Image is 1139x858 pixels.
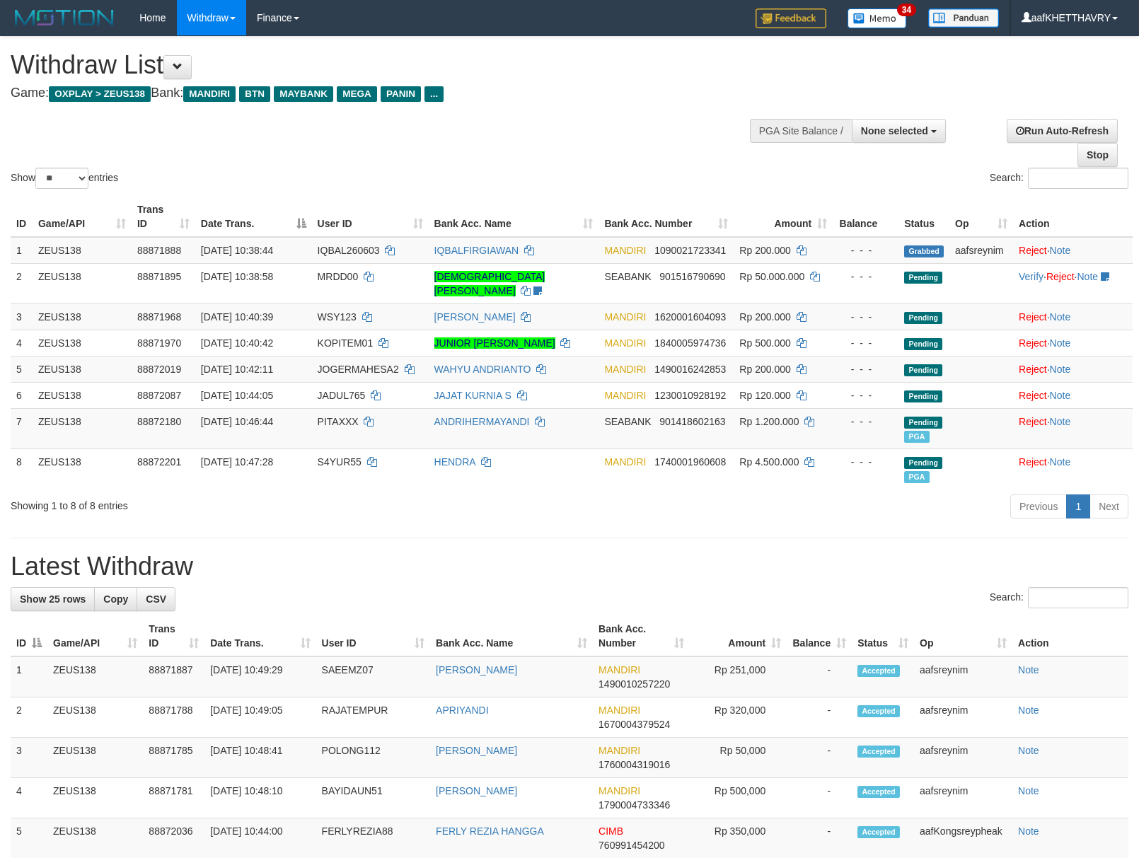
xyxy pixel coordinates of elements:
label: Search: [990,587,1128,608]
span: Copy 1740001960608 to clipboard [654,456,726,468]
span: PANIN [381,86,421,102]
th: Game/API: activate to sort column ascending [33,197,132,237]
a: [PERSON_NAME] [436,664,517,676]
span: JOGERMAHESA2 [318,364,399,375]
th: Balance: activate to sort column ascending [787,616,852,656]
td: · [1013,303,1133,330]
td: 88871785 [143,738,204,778]
th: Game/API: activate to sort column ascending [47,616,143,656]
a: Reject [1019,456,1047,468]
span: Copy 1490010257220 to clipboard [599,678,670,690]
a: Reject [1019,416,1047,427]
span: [DATE] 10:44:05 [201,390,273,401]
div: - - - [838,455,893,469]
span: Rp 200.000 [739,364,790,375]
td: BAYIDAUN51 [316,778,431,818]
span: BTN [239,86,270,102]
a: Note [1018,745,1039,756]
a: CSV [137,587,175,611]
span: Grabbed [904,245,944,257]
input: Search: [1028,168,1128,189]
a: FERLY REZIA HANGGA [436,825,544,837]
span: [DATE] 10:38:44 [201,245,273,256]
a: Copy [94,587,137,611]
a: Note [1050,416,1071,427]
span: 88871895 [137,271,181,282]
td: Rp 251,000 [690,656,787,697]
span: MANDIRI [604,364,646,375]
th: ID: activate to sort column descending [11,616,47,656]
span: Copy 1090021723341 to clipboard [654,245,726,256]
td: - [787,697,852,738]
td: Rp 500,000 [690,778,787,818]
a: Note [1018,705,1039,716]
th: Date Trans.: activate to sort column ascending [204,616,316,656]
span: Copy 1490016242853 to clipboard [654,364,726,375]
a: 1 [1066,494,1090,518]
select: Showentries [35,168,88,189]
span: [DATE] 10:38:58 [201,271,273,282]
span: Rp 200.000 [739,311,790,323]
span: 88872019 [137,364,181,375]
span: 88872201 [137,456,181,468]
td: 1 [11,237,33,264]
span: Pending [904,364,942,376]
span: Copy 1670004379524 to clipboard [599,719,670,730]
td: 8 [11,448,33,489]
span: MEGA [337,86,377,102]
span: Pending [904,312,942,324]
a: Previous [1010,494,1067,518]
th: User ID: activate to sort column ascending [312,197,429,237]
th: Status: activate to sort column ascending [852,616,914,656]
td: - [787,656,852,697]
th: User ID: activate to sort column ascending [316,616,431,656]
span: Accepted [857,705,900,717]
span: Copy [103,593,128,605]
td: aafsreynim [914,778,1012,818]
span: Copy 1760004319016 to clipboard [599,759,670,770]
td: ZEUS138 [33,408,132,448]
a: Note [1077,271,1099,282]
span: 88871970 [137,337,181,349]
span: Copy 901516790690 to clipboard [659,271,725,282]
a: Note [1050,390,1071,401]
td: · [1013,237,1133,264]
a: IQBALFIRGIAWAN [434,245,519,256]
td: ZEUS138 [33,382,132,408]
td: ZEUS138 [47,697,143,738]
td: · [1013,448,1133,489]
label: Show entries [11,168,118,189]
img: Feedback.jpg [756,8,826,28]
div: - - - [838,310,893,324]
td: [DATE] 10:49:29 [204,656,316,697]
td: Rp 320,000 [690,697,787,738]
span: Copy 1230010928192 to clipboard [654,390,726,401]
div: - - - [838,362,893,376]
span: [DATE] 10:46:44 [201,416,273,427]
span: PITAXXX [318,416,359,427]
span: Pending [904,390,942,402]
td: 4 [11,778,47,818]
span: [DATE] 10:42:11 [201,364,273,375]
img: MOTION_logo.png [11,7,118,28]
a: Reject [1019,364,1047,375]
th: Amount: activate to sort column ascending [690,616,787,656]
span: MANDIRI [604,311,646,323]
span: WSY123 [318,311,357,323]
span: ... [424,86,444,102]
span: 34 [897,4,916,16]
a: Verify [1019,271,1043,282]
span: MANDIRI [599,785,640,796]
a: Show 25 rows [11,587,95,611]
a: Note [1018,664,1039,676]
td: [DATE] 10:48:10 [204,778,316,818]
td: · [1013,330,1133,356]
th: Action [1013,197,1133,237]
a: [PERSON_NAME] [436,745,517,756]
span: None selected [861,125,928,137]
th: Bank Acc. Number: activate to sort column ascending [599,197,734,237]
th: Action [1012,616,1128,656]
td: SAEEMZ07 [316,656,431,697]
h1: Latest Withdraw [11,552,1128,581]
div: Showing 1 to 8 of 8 entries [11,493,464,513]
